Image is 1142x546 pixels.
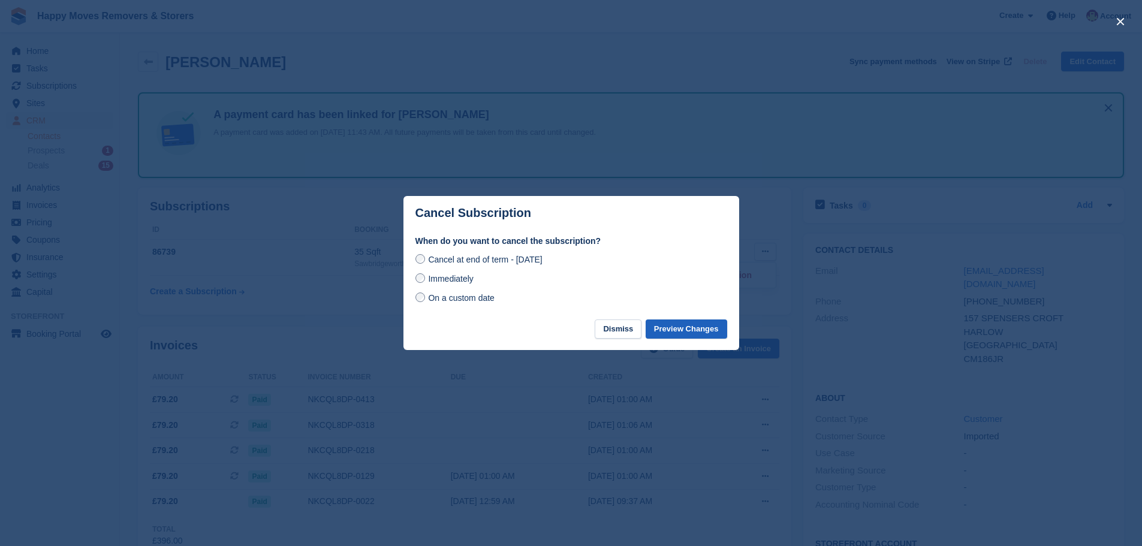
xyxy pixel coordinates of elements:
button: close [1111,12,1130,31]
input: On a custom date [415,292,425,302]
span: Cancel at end of term - [DATE] [428,255,542,264]
span: Immediately [428,274,473,283]
input: Immediately [415,273,425,283]
label: When do you want to cancel the subscription? [415,235,727,248]
button: Preview Changes [646,319,727,339]
span: On a custom date [428,293,495,303]
p: Cancel Subscription [415,206,531,220]
input: Cancel at end of term - [DATE] [415,254,425,264]
button: Dismiss [595,319,641,339]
